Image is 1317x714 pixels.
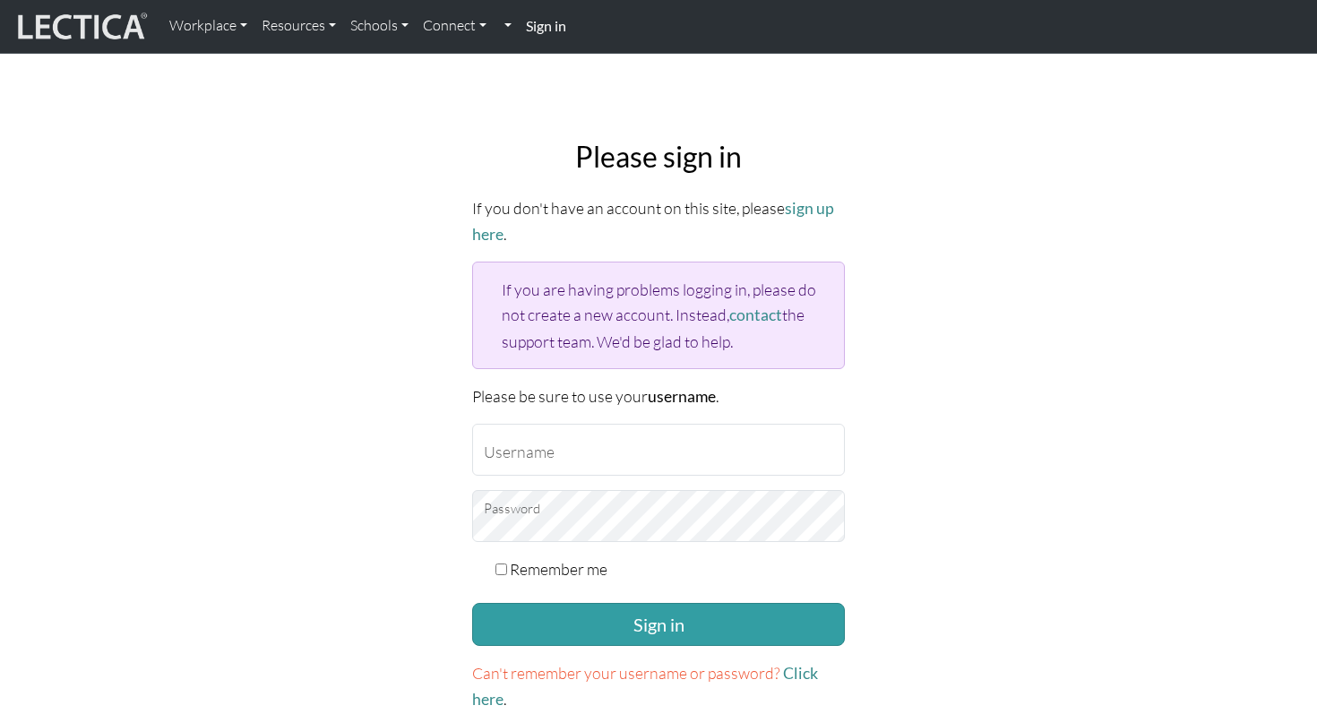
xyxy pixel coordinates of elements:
span: Can't remember your username or password? [472,663,780,683]
p: Please be sure to use your . [472,383,845,409]
a: Schools [343,7,416,45]
button: Sign in [472,603,845,646]
a: Sign in [519,7,573,46]
a: Connect [416,7,494,45]
strong: username [648,387,716,406]
p: If you don't have an account on this site, please . [472,195,845,247]
a: Workplace [162,7,254,45]
a: contact [729,305,782,324]
label: Remember me [510,556,607,581]
strong: Sign in [526,17,566,34]
a: Resources [254,7,343,45]
p: . [472,660,845,712]
h2: Please sign in [472,140,845,174]
input: Username [472,424,845,476]
img: lecticalive [13,10,148,44]
div: If you are having problems logging in, please do not create a new account. Instead, the support t... [472,262,845,368]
